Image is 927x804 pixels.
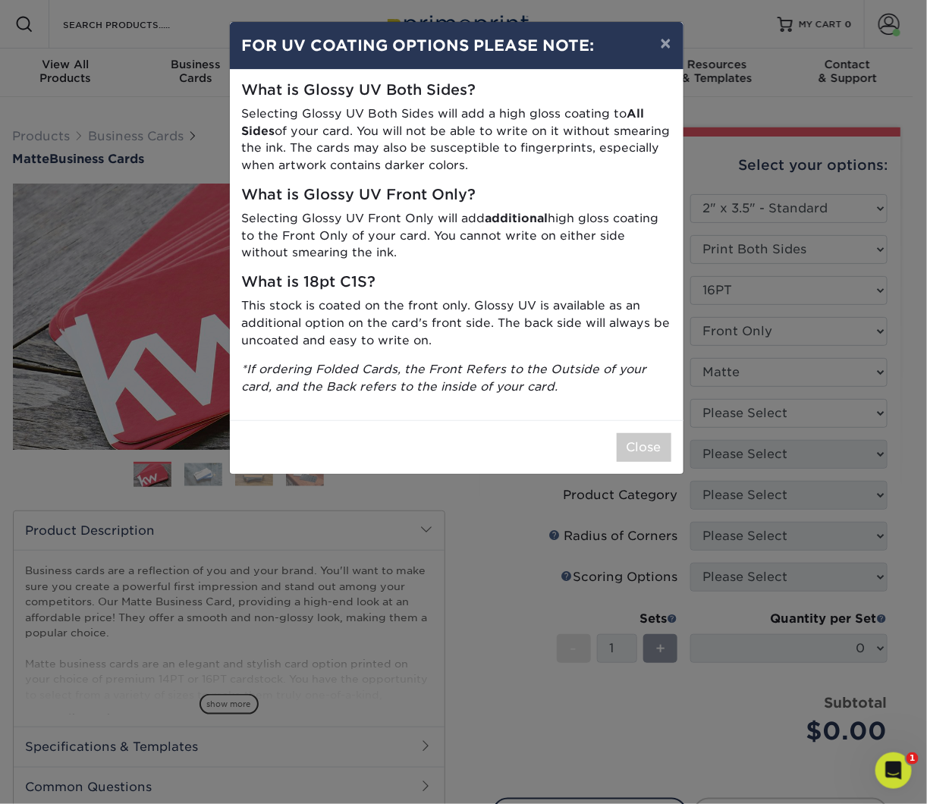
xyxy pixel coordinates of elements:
[242,362,647,394] i: *If ordering Folded Cards, the Front Refers to the Outside of your card, and the Back refers to t...
[242,297,671,349] p: This stock is coated on the front only. Glossy UV is available as an additional option on the car...
[907,752,919,765] span: 1
[875,752,912,789] iframe: Intercom live chat
[242,105,671,174] p: Selecting Glossy UV Both Sides will add a high gloss coating to of your card. You will not be abl...
[242,210,671,262] p: Selecting Glossy UV Front Only will add high gloss coating to the Front Only of your card. You ca...
[242,82,671,99] h5: What is Glossy UV Both Sides?
[242,106,645,138] strong: All Sides
[242,274,671,291] h5: What is 18pt C1S?
[242,34,671,57] h4: FOR UV COATING OPTIONS PLEASE NOTE:
[648,22,683,64] button: ×
[242,187,671,204] h5: What is Glossy UV Front Only?
[485,211,548,225] strong: additional
[617,433,671,462] button: Close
